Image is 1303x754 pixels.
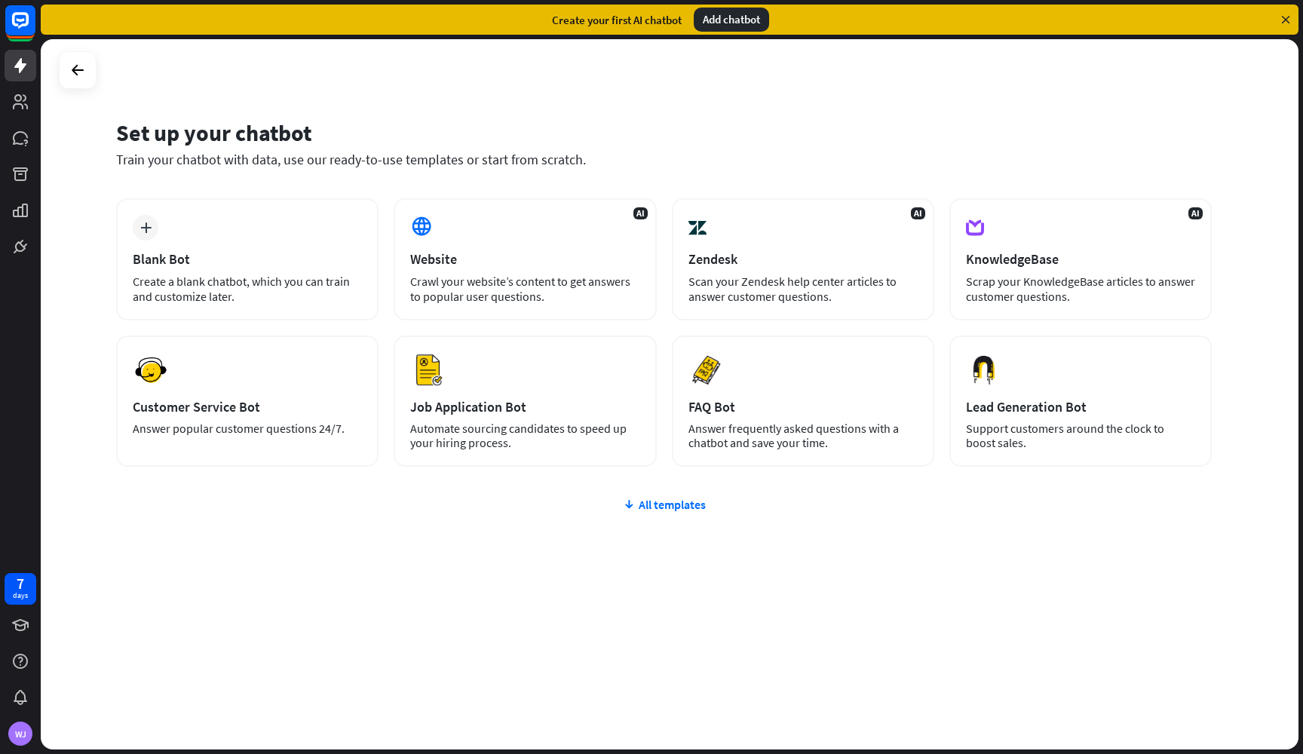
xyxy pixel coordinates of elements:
[552,13,682,27] div: Create your first AI chatbot
[5,573,36,605] a: 7 days
[694,8,769,32] div: Add chatbot
[17,577,24,590] div: 7
[13,590,28,601] div: days
[8,722,32,746] div: WJ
